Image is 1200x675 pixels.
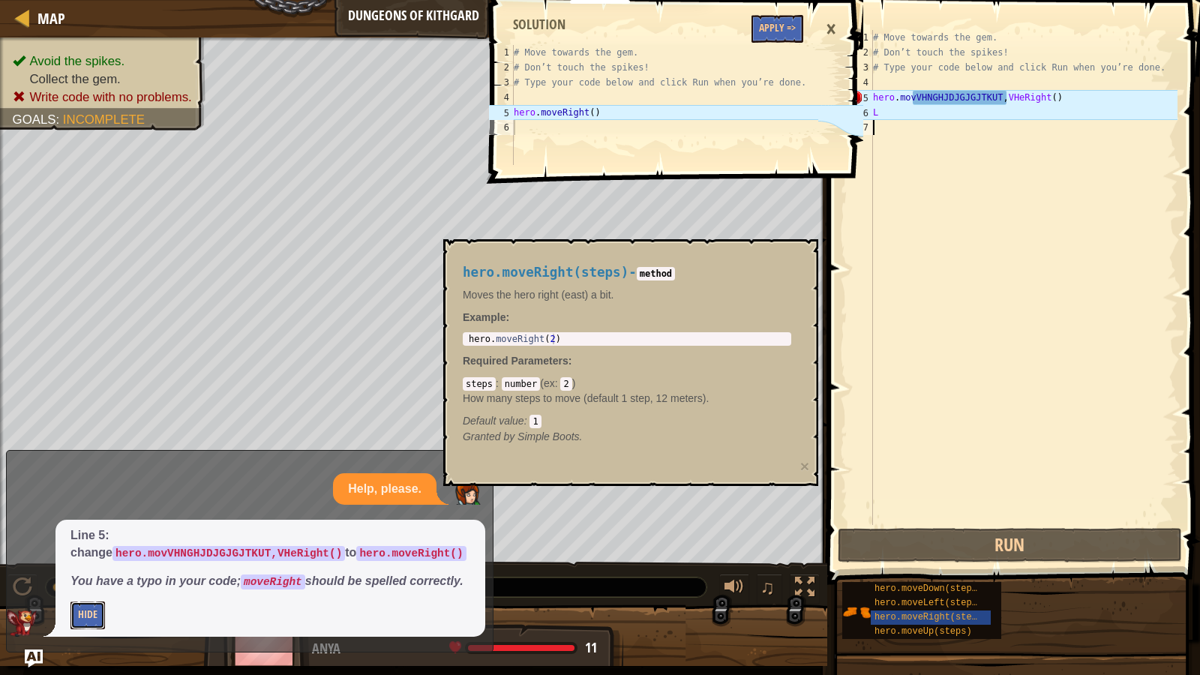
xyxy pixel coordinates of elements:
[637,267,675,280] code: method
[848,75,873,90] div: 4
[463,287,791,302] p: Moves the hero right (east) a bit.
[505,15,573,34] div: Solution
[13,52,192,70] li: Avoid the spikes.
[13,112,56,127] span: Goals
[463,311,506,323] span: Example
[874,626,972,637] span: hero.moveUp(steps)
[555,377,561,389] span: :
[848,60,873,75] div: 3
[70,527,470,562] p: Line 5: change to
[751,15,803,43] button: Apply =>
[489,45,514,60] div: 1
[70,574,463,587] em: You have a typo in your code; should be spelled correctly.
[502,377,540,391] code: number
[112,546,345,561] code: hero.movVHNGHJDJGJGJTKUT,VHeRight()
[848,30,873,45] div: 1
[356,546,466,561] code: hero.moveRight()
[70,601,105,629] button: Hide
[874,612,988,622] span: hero.moveRight(steps)
[874,598,982,608] span: hero.moveLeft(steps)
[838,528,1182,562] button: Run
[463,311,509,323] strong: :
[348,481,421,498] p: Help, please.
[848,120,873,135] div: 7
[463,391,791,406] p: How many steps to move (default 1 step, 12 meters).
[30,8,65,28] a: Map
[489,105,514,120] div: 5
[568,355,572,367] span: :
[544,377,555,389] span: ex
[451,475,481,505] img: Player
[489,90,514,105] div: 4
[37,8,65,28] span: Map
[29,54,124,68] span: Avoid the spikes.
[29,72,120,86] span: Collect the gem.
[13,88,192,106] li: Write code with no problems.
[463,430,583,442] em: Simple Boots.
[529,415,541,428] code: 1
[29,90,191,104] span: Write code with no problems.
[463,415,524,427] span: Default value
[524,415,530,427] span: :
[463,265,791,280] h4: -
[800,458,809,474] button: ×
[496,377,502,389] span: :
[13,70,192,88] li: Collect the gem.
[848,105,873,120] div: 6
[56,112,63,127] span: :
[818,12,844,46] div: ×
[874,583,982,594] span: hero.moveDown(steps)
[489,75,514,90] div: 3
[463,355,568,367] span: Required Parameters
[489,60,514,75] div: 2
[848,90,873,105] div: 5
[463,265,628,280] span: hero.moveRight(steps)
[463,376,791,428] div: ( )
[63,112,145,127] span: Incomplete
[848,45,873,60] div: 2
[463,377,496,391] code: steps
[7,610,37,637] img: AI
[25,649,43,667] button: Ask AI
[241,574,305,589] code: moveRight
[489,120,514,135] div: 6
[463,430,517,442] span: Granted by
[560,377,571,391] code: 2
